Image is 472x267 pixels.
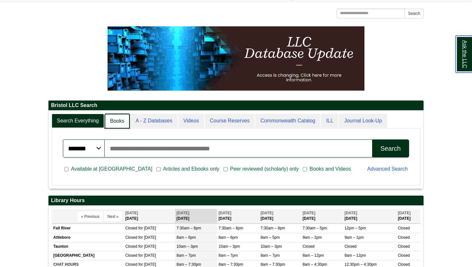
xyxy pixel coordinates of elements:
span: 9am – 2pm [302,235,322,240]
a: Advanced Search [367,166,408,172]
span: 10am – 3pm [260,244,282,249]
a: Commonwealth Catalog [255,114,320,128]
span: 10am – 3pm [219,244,240,249]
div: Search [380,145,401,152]
span: 8am – 12pm [302,253,324,258]
span: 8am – 7:30pm [177,262,201,267]
td: Fall River [52,224,124,233]
span: Closed [398,226,410,230]
span: for [DATE] [138,235,156,240]
span: 7:30am – 8pm [219,226,243,230]
span: 8am – 7pm [177,253,196,258]
span: 8am – 4:30pm [302,262,327,267]
span: Closed [125,235,137,240]
td: Taunton [52,242,124,251]
th: [DATE] [343,209,396,223]
span: for [DATE] [138,244,156,249]
a: Course Reserves [205,114,255,128]
span: 8am – 7pm [260,253,280,258]
a: A - Z Databases [130,114,178,128]
span: Closed [345,244,356,249]
span: 8am – 7:30pm [219,262,243,267]
th: [DATE] [301,209,343,223]
button: « Previous [78,212,103,221]
a: Books [105,114,130,129]
span: 8am – 6pm [219,235,238,240]
span: Available at [GEOGRAPHIC_DATA] [68,165,155,173]
a: Videos [178,114,204,128]
h2: Bristol LLC Search [48,101,424,111]
th: [DATE] [217,209,259,223]
span: Closed [125,253,137,258]
span: for [DATE] [138,253,156,258]
a: Journal Look-Up [339,114,387,128]
span: [DATE] [125,211,138,215]
span: 12pm – 5pm [345,226,366,230]
input: Articles and Ebooks only [156,166,161,172]
span: 8am – 7pm [219,253,238,258]
a: Search Everything [52,114,104,128]
span: [DATE] [177,211,189,215]
th: [DATE] [124,209,175,223]
span: Closed [398,253,410,258]
a: ILL [321,114,338,128]
input: Available at [GEOGRAPHIC_DATA] [64,166,68,172]
span: Books and Videos [307,165,354,173]
span: 12:30pm – 4:30pm [345,262,377,267]
span: 7:30am – 5pm [302,226,327,230]
img: HTML tutorial [108,26,364,91]
span: 8am – 5pm [260,235,280,240]
span: Closed [398,262,410,267]
span: 8am – 7:30pm [260,262,285,267]
span: [DATE] [302,211,315,215]
span: Articles and Ebooks only [161,165,222,173]
th: [DATE] [259,209,301,223]
th: [DATE] [175,209,217,223]
span: for [DATE] [138,262,156,267]
span: Closed [302,244,314,249]
span: Closed [398,244,410,249]
input: Books and Videos [303,166,307,172]
h2: Library Hours [48,196,424,206]
span: for [DATE] [138,226,156,230]
span: [DATE] [260,211,273,215]
span: 8am – 12pm [345,253,366,258]
span: 7:30am – 8pm [260,226,285,230]
span: Closed [125,226,137,230]
input: Peer reviewed (scholarly) only [223,166,228,172]
td: Attleboro [52,233,124,242]
td: [GEOGRAPHIC_DATA] [52,251,124,260]
th: [DATE] [396,209,420,223]
button: Search [405,9,424,18]
span: [DATE] [345,211,357,215]
span: [DATE] [219,211,232,215]
span: 9am – 1pm [345,235,364,240]
span: [DATE] [398,211,411,215]
span: Peer reviewed (scholarly) only [228,165,302,173]
span: 10am – 3pm [177,244,198,249]
span: Closed [125,244,137,249]
span: 7:30am – 8pm [177,226,201,230]
span: 8am – 6pm [177,235,196,240]
button: Next » [104,212,122,221]
span: Closed [398,235,410,240]
button: Search [372,139,409,157]
span: Closed [125,262,137,267]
